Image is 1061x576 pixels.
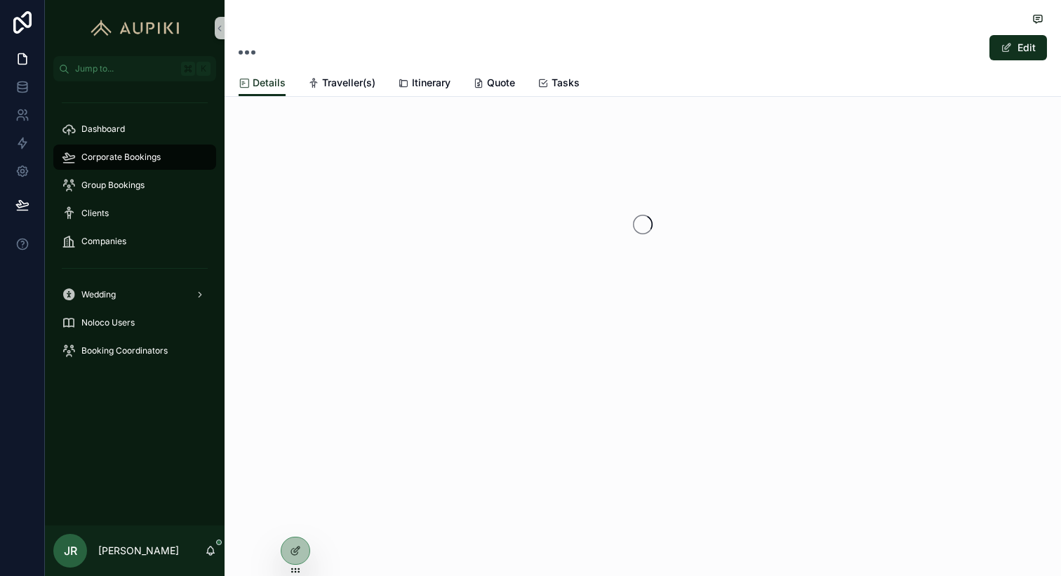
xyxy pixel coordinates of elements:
[552,76,580,90] span: Tasks
[53,338,216,363] a: Booking Coordinators
[53,229,216,254] a: Companies
[53,282,216,307] a: Wedding
[98,544,179,558] p: [PERSON_NAME]
[322,76,375,90] span: Traveller(s)
[75,63,175,74] span: Jump to...
[45,81,225,382] div: scrollable content
[53,201,216,226] a: Clients
[412,76,451,90] span: Itinerary
[308,70,375,98] a: Traveller(s)
[84,17,186,39] img: App logo
[81,236,126,247] span: Companies
[53,145,216,170] a: Corporate Bookings
[81,317,135,328] span: Noloco Users
[487,76,515,90] span: Quote
[253,76,286,90] span: Details
[64,542,77,559] span: JR
[53,173,216,198] a: Group Bookings
[53,56,216,81] button: Jump to...K
[239,70,286,97] a: Details
[473,70,515,98] a: Quote
[53,310,216,335] a: Noloco Users
[989,35,1047,60] button: Edit
[53,116,216,142] a: Dashboard
[81,208,109,219] span: Clients
[81,180,145,191] span: Group Bookings
[398,70,451,98] a: Itinerary
[538,70,580,98] a: Tasks
[81,152,161,163] span: Corporate Bookings
[81,289,116,300] span: Wedding
[81,123,125,135] span: Dashboard
[198,63,209,74] span: K
[81,345,168,356] span: Booking Coordinators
